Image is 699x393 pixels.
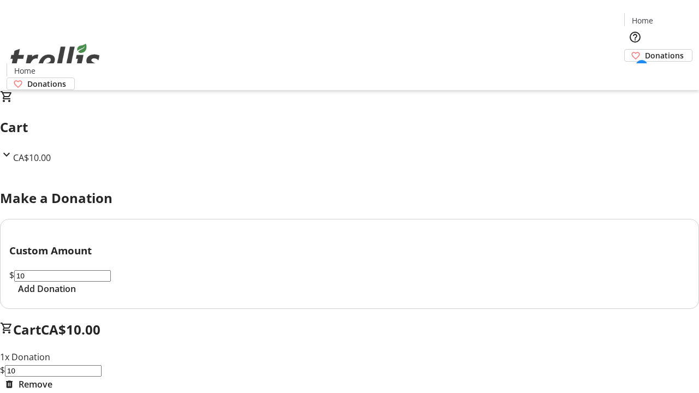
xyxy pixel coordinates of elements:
a: Home [625,15,660,26]
img: Orient E2E Organization bFzNIgylTv's Logo [7,32,104,86]
a: Donations [624,49,692,62]
button: Help [624,26,646,48]
button: Add Donation [9,282,85,295]
span: $ [9,269,14,281]
button: Cart [624,62,646,84]
span: CA$10.00 [13,152,51,164]
h3: Custom Amount [9,243,690,258]
span: Donations [27,78,66,90]
input: Donation Amount [14,270,111,282]
a: Donations [7,78,75,90]
a: Home [7,65,42,76]
span: Add Donation [18,282,76,295]
span: Remove [19,378,52,391]
span: Home [14,65,35,76]
span: CA$10.00 [41,320,100,338]
input: Donation Amount [5,365,102,377]
span: Home [632,15,653,26]
span: Donations [645,50,684,61]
